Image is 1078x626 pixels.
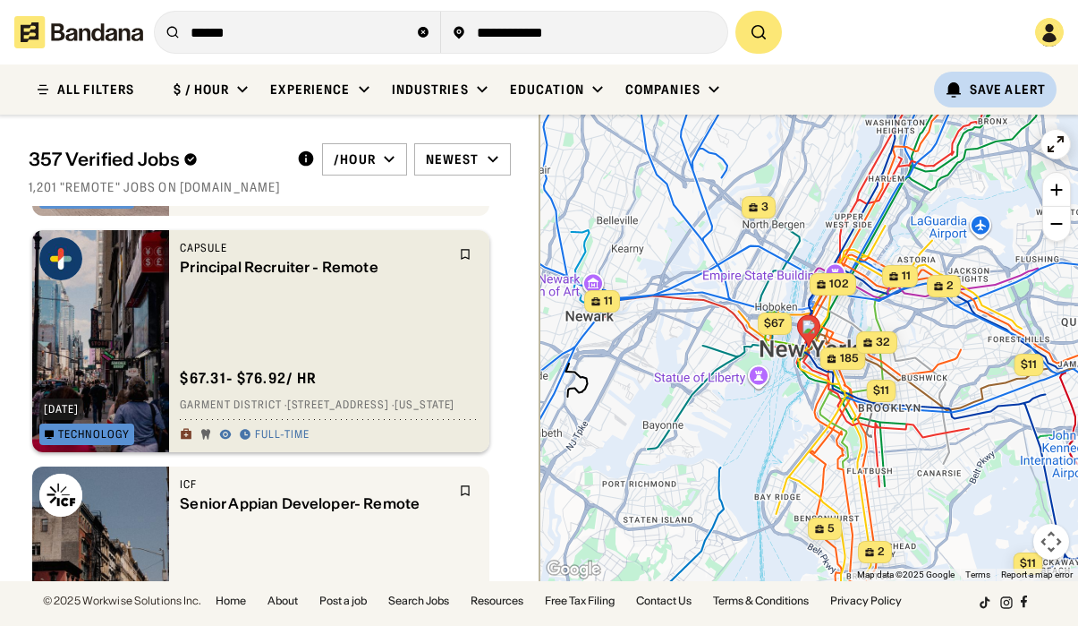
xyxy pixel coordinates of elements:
a: Terms & Conditions [713,596,809,606]
div: Principal Recruiter - Remote [180,259,448,276]
span: 102 [829,277,849,292]
span: 11 [902,269,911,284]
div: $ 67.31 - $76.92 / hr [180,369,317,388]
span: $11 [1019,556,1035,570]
div: Industries [392,81,469,98]
div: grid [29,206,511,581]
img: Google [544,558,603,581]
div: Save Alert [970,81,1046,98]
span: 2 [878,545,885,560]
div: Technology [58,429,130,440]
span: 185 [839,351,858,366]
img: Capsule logo [39,237,82,280]
a: Free Tax Filing [545,596,615,606]
div: ICF [180,477,448,492]
a: Open this area in Google Maps (opens a new window) [544,558,603,581]
a: Post a job [319,596,367,606]
a: Resources [471,596,523,606]
span: $11 [1020,357,1036,371]
a: About [267,596,298,606]
div: Garment District · [STREET_ADDRESS] · [US_STATE] [180,399,479,413]
div: Companies [625,81,700,98]
div: Capsule [180,241,448,255]
div: $ / hour [174,81,229,98]
span: Map data ©2025 Google [857,570,955,579]
div: 357 Verified Jobs [29,149,283,170]
a: Contact Us [636,596,692,606]
a: Terms (opens in new tab) [965,570,990,579]
img: Bandana logotype [14,16,143,48]
div: 1,201 "remote" jobs on [DOMAIN_NAME] [29,179,511,195]
div: ALL FILTERS [57,83,134,96]
a: Privacy Policy [830,596,902,606]
span: 5 [828,521,835,536]
div: Education [510,81,584,98]
div: Experience [270,81,350,98]
div: Full-time [255,428,310,442]
a: Search Jobs [388,596,449,606]
div: Newest [426,151,480,167]
div: /hour [334,151,376,167]
span: 11 [604,294,613,309]
span: $67 [764,316,785,330]
button: Map camera controls [1033,524,1069,560]
a: Home [216,596,246,606]
div: [DATE] [44,404,79,415]
span: 3 [761,200,768,215]
span: $11 [872,383,888,397]
a: Report a map error [1001,570,1073,579]
img: ICF logo [39,474,82,517]
span: 32 [876,335,890,350]
div: Senior Appian Developer- Remote [180,495,448,512]
span: 2 [946,279,954,294]
div: © 2025 Workwise Solutions Inc. [43,596,201,606]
